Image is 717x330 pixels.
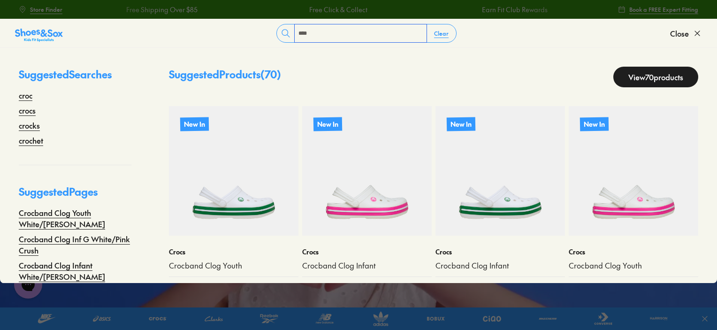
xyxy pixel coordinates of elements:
div: 2 colours [672,283,698,292]
p: Suggested Searches [19,67,131,90]
a: Crocband Clog Youth [569,261,698,271]
a: croc [19,90,32,101]
button: Clear [427,25,456,42]
a: Free Shipping Over $85 [126,5,198,15]
span: $ 69.95 [569,283,588,292]
span: $ 69.95 [169,283,188,292]
a: New In [302,106,432,236]
p: Suggested Products [169,67,281,87]
div: 2 colours [539,283,565,292]
span: Close [670,28,689,39]
a: Store Finder [19,1,62,18]
a: Book a FREE Expert Fitting [618,1,698,18]
div: 2 colours [272,283,298,292]
a: crocks [19,120,40,131]
img: SNS_Logo_Responsive.svg [15,28,63,43]
a: New In [169,106,298,236]
span: $ 64.95 [435,283,456,292]
a: Crocband Clog Infant White/[PERSON_NAME] [19,260,131,282]
a: crochet [19,135,43,146]
span: Book a FREE Expert Fitting [629,5,698,14]
a: New In [569,106,698,236]
a: Shoes &amp; Sox [15,26,63,41]
p: New In [580,117,609,131]
a: Free Click & Collect [309,5,367,15]
a: Earn Fit Club Rewards [482,5,548,15]
a: crocs [19,105,36,116]
p: Crocs [569,247,698,257]
a: Crocband Clog Youth White/[PERSON_NAME] [19,207,131,230]
p: Crocs [302,247,432,257]
div: 2 colours [405,283,432,292]
span: $ 64.95 [302,283,323,292]
p: Crocs [169,247,298,257]
iframe: Gorgias live chat messenger [9,267,47,302]
span: ( 70 ) [260,67,281,81]
p: Suggested Pages [19,184,131,207]
a: Crocband Clog Infant [435,261,565,271]
a: Crocband Clog Inf G White/Pink Crush [19,233,131,256]
p: New In [180,117,209,131]
a: View70products [613,67,698,87]
a: Crocband Clog Youth [169,261,298,271]
a: Crocband Clog Infant [302,261,432,271]
button: Close [670,23,702,44]
span: Store Finder [30,5,62,14]
a: New In [435,106,565,236]
p: Crocs [435,247,565,257]
p: New In [313,117,342,131]
p: New In [447,117,475,131]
